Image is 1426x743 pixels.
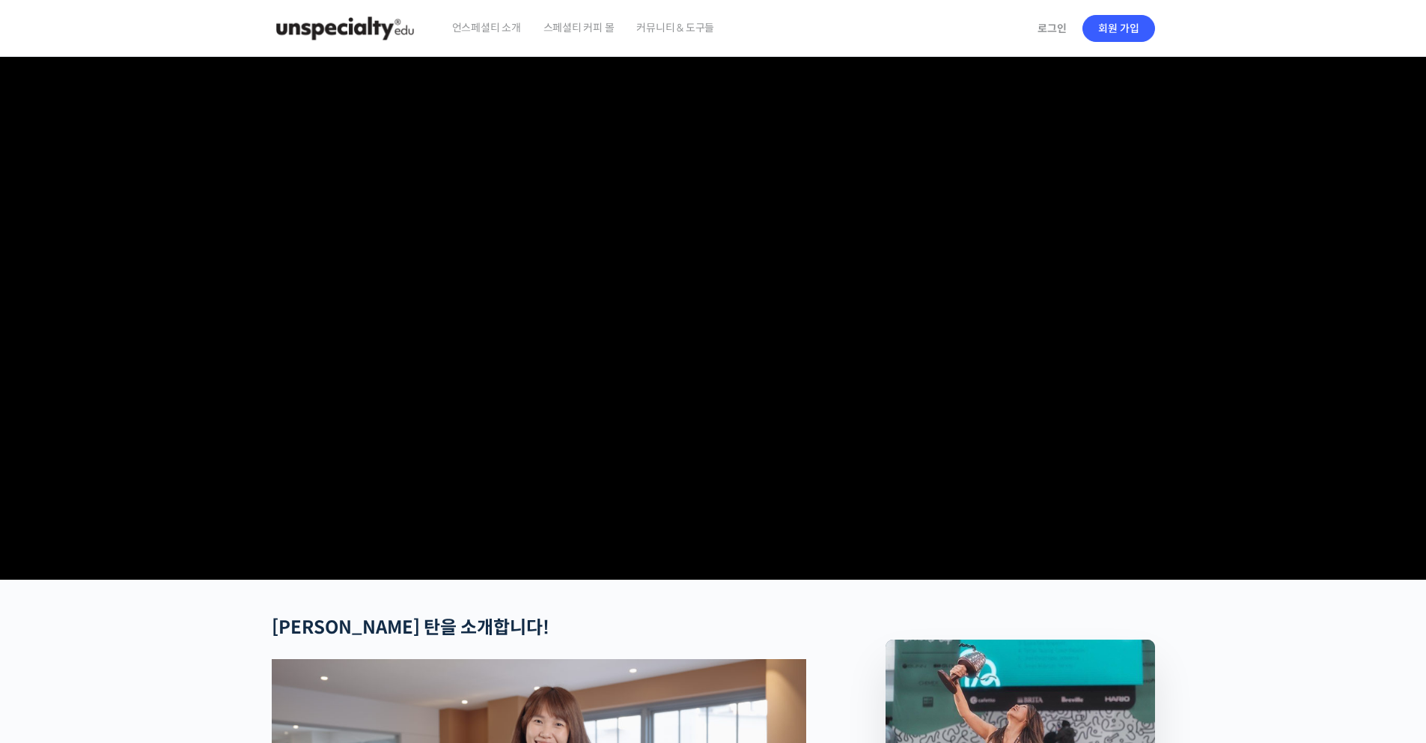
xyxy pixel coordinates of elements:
[1082,15,1155,42] a: 회원 가입
[1029,11,1076,46] a: 로그인
[272,616,549,639] strong: [PERSON_NAME] 탄을 소개합니다!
